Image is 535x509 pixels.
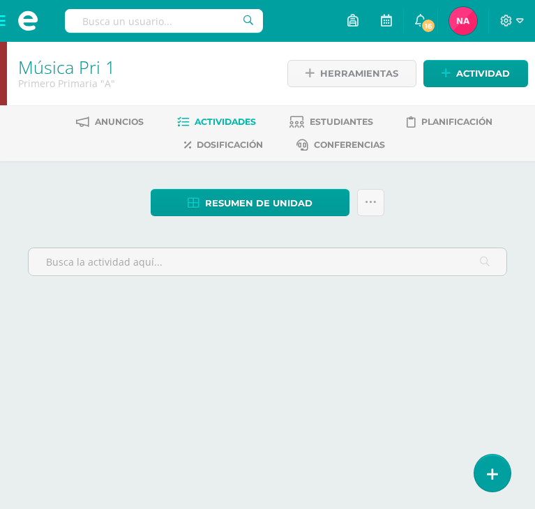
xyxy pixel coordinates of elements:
[423,60,528,87] a: Actividad
[76,111,144,133] a: Anuncios
[177,111,256,133] a: Actividades
[18,57,269,77] h1: Música Pri 1
[296,134,385,156] a: Conferencias
[320,61,398,86] span: Herramientas
[289,111,373,133] a: Estudiantes
[195,116,256,127] span: Actividades
[95,116,144,127] span: Anuncios
[65,9,263,33] input: Busca un usuario...
[184,134,263,156] a: Dosificación
[310,116,373,127] span: Estudiantes
[421,116,492,127] span: Planificación
[205,190,312,216] span: Resumen de unidad
[407,111,492,133] a: Planificación
[449,7,477,35] img: 0cdc44494223c4f624e652712888316c.png
[421,18,436,33] span: 16
[29,248,506,275] input: Busca la actividad aquí...
[151,189,350,216] a: Resumen de unidad
[18,77,269,90] div: Primero Primaria 'A'
[18,55,115,79] a: Música Pri 1
[456,61,510,86] span: Actividad
[197,139,263,150] span: Dosificación
[287,60,416,87] a: Herramientas
[314,139,385,150] span: Conferencias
